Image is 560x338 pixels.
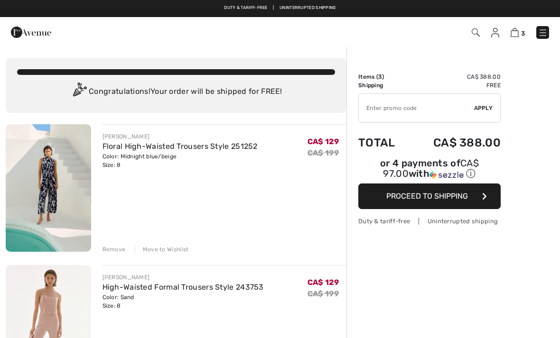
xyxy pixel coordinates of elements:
[308,289,339,298] s: CA$ 199
[103,283,264,292] a: High-Waisted Formal Trousers Style 243753
[308,278,339,287] span: CA$ 129
[11,27,51,36] a: 1ère Avenue
[429,171,464,179] img: Sezzle
[135,245,189,254] div: Move to Wishlist
[103,245,126,254] div: Remove
[491,28,499,37] img: My Info
[358,159,501,180] div: or 4 payments of with
[103,152,258,169] div: Color: Midnight blue/beige Size: 8
[358,127,409,159] td: Total
[358,159,501,183] div: or 4 payments ofCA$ 97.00withSezzle Click to learn more about Sezzle
[409,73,501,81] td: CA$ 388.00
[17,82,335,101] div: Congratulations! Your order will be shipped for FREE!
[521,30,525,37] span: 3
[358,183,501,209] button: Proceed to Shipping
[358,217,501,226] div: Duty & tariff-free | Uninterrupted shipping
[70,82,89,101] img: Congratulation2.svg
[511,28,519,37] img: Shopping Bag
[103,132,258,141] div: [PERSON_NAME]
[409,81,501,90] td: Free
[474,104,493,112] span: Apply
[472,28,480,37] img: Search
[103,273,264,282] div: [PERSON_NAME]
[11,23,51,42] img: 1ère Avenue
[386,192,468,201] span: Proceed to Shipping
[409,127,501,159] td: CA$ 388.00
[538,28,548,37] img: Menu
[383,157,479,179] span: CA$ 97.00
[6,124,91,252] img: Floral High-Waisted Trousers Style 251252
[103,293,264,310] div: Color: Sand Size: 8
[378,73,382,80] span: 3
[103,142,258,151] a: Floral High-Waisted Trousers Style 251252
[358,73,409,81] td: Items ( )
[359,94,474,122] input: Promo code
[358,81,409,90] td: Shipping
[308,137,339,146] span: CA$ 129
[511,27,525,38] a: 3
[308,148,339,157] s: CA$ 199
